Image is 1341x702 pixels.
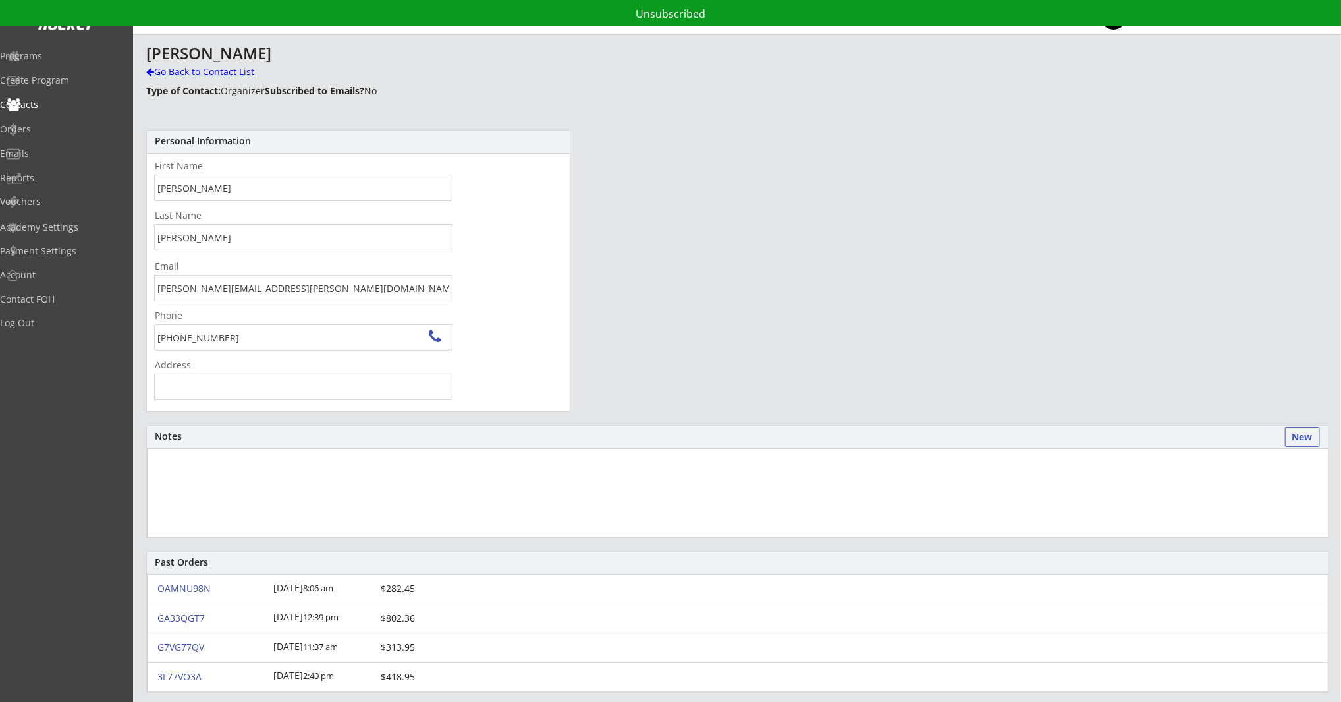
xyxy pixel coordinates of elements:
div: First Name [155,161,235,171]
div: 3L77VO3A [157,672,265,682]
font: 8:06 am [303,582,333,594]
div: [PERSON_NAME] [146,45,1011,61]
div: Organizer No [146,82,431,99]
div: [DATE] [273,633,369,663]
div: Notes [155,432,1321,441]
div: $802.36 [381,614,451,623]
div: Past Orders [155,558,1321,567]
a: 3L77VO3A [157,672,265,683]
font: 12:39 pm [303,611,339,623]
div: GA33QGT7 [157,614,265,623]
div: Personal Information [155,136,562,146]
div: $418.95 [381,672,451,682]
div: Last Name [155,211,235,220]
div: Go Back to Contact List [146,65,315,78]
div: $282.45 [381,584,451,593]
div: $313.95 [381,643,451,652]
font: 2:40 pm [303,670,334,682]
button: New [1285,427,1320,447]
strong: Type of Contact: [146,84,221,97]
div: Email [155,262,452,271]
div: [DATE] [273,604,369,634]
div: [DATE] [273,663,369,693]
font: 11:37 am [303,641,338,653]
a: OAMNU98N [157,584,265,595]
div: Address [155,361,235,370]
strong: Subscribed to Emails? [265,84,364,97]
div: [DATE] [273,575,369,604]
a: G7VG77QV [157,643,265,653]
div: OAMNU98N [157,584,265,593]
div: G7VG77QV [157,643,265,652]
div: Phone [155,311,235,320]
a: GA33QGT7 [157,614,265,624]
